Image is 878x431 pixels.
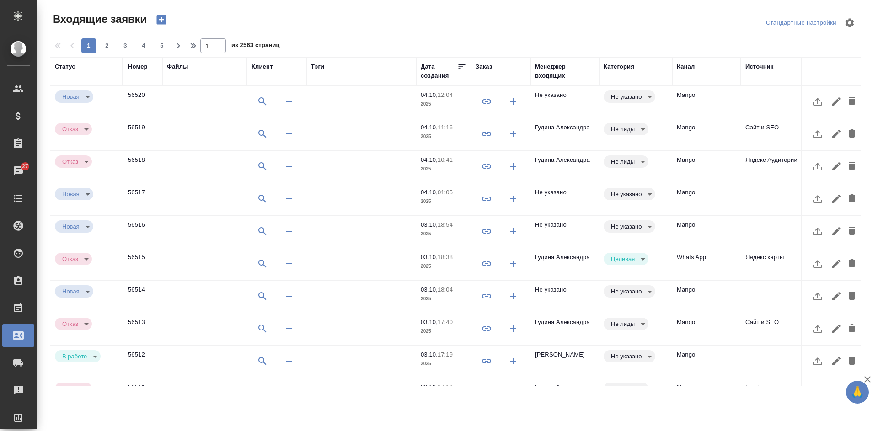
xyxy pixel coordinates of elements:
[421,229,466,239] p: 2025
[421,319,438,325] p: 03.10,
[829,220,844,242] button: Редактировать
[421,197,466,206] p: 2025
[502,350,524,372] button: Создать заказ
[59,320,81,328] button: Отказ
[421,254,438,261] p: 03.10,
[252,123,273,145] button: Выбрать клиента
[604,123,648,135] div: Новая
[55,318,92,330] div: Новая
[741,313,809,345] td: Сайт и SEO
[278,123,300,145] button: Создать клиента
[59,352,90,360] button: В работе
[59,190,82,198] button: Новая
[55,285,93,298] div: Новая
[476,383,498,404] button: Привязать к существующему заказу
[844,350,860,372] button: Удалить
[672,313,741,345] td: Mango
[118,41,133,50] span: 3
[123,86,162,118] td: 56520
[672,118,741,150] td: Mango
[672,248,741,280] td: Whats App
[476,253,498,275] button: Привязать к существующему заказу
[608,255,637,263] button: Целевая
[844,318,860,340] button: Удалить
[604,220,655,233] div: Новая
[278,253,300,275] button: Создать клиента
[438,319,453,325] p: 17:40
[55,253,92,265] div: Новая
[844,220,860,242] button: Удалить
[530,313,599,345] td: Гудина Александра
[438,124,453,131] p: 11:16
[608,352,644,360] button: Не указано
[502,318,524,340] button: Создать заказ
[438,91,453,98] p: 12:04
[604,90,655,103] div: Новая
[311,62,324,71] div: Тэги
[604,350,655,362] div: Новая
[55,62,75,71] div: Статус
[476,350,498,372] button: Привязать к существующему заказу
[438,351,453,358] p: 17:19
[123,216,162,248] td: 56516
[741,118,809,150] td: Сайт и SEO
[844,253,860,275] button: Удалить
[128,62,148,71] div: Номер
[604,155,668,168] div: Это спам, фрилансеры, текущие клиенты и т.д.
[807,285,829,307] button: Загрузить файл
[476,90,498,112] button: Привязать к существующему заказу
[252,155,273,177] button: Выбрать клиента
[741,248,809,280] td: Яндекс карты
[278,90,300,112] button: Создать клиента
[677,62,695,71] div: Канал
[829,285,844,307] button: Редактировать
[167,62,188,71] div: Файлы
[502,383,524,404] button: Создать заказ
[530,248,599,280] td: Гудина Александра
[438,286,453,293] p: 18:04
[252,318,273,340] button: Выбрать клиента
[608,287,644,295] button: Не указано
[421,383,438,390] p: 03.10,
[530,151,599,183] td: Гудина Александра
[807,318,829,340] button: Загрузить файл
[55,220,93,233] div: Новая
[476,220,498,242] button: Привязать к существующему заказу
[252,350,273,372] button: Выбрать клиента
[829,350,844,372] button: Редактировать
[672,86,741,118] td: Mango
[278,383,300,404] button: Создать клиента
[846,381,869,404] button: 🙏
[829,90,844,112] button: Редактировать
[278,285,300,307] button: Создать клиента
[123,313,162,345] td: 56513
[252,253,273,275] button: Выбрать клиента
[421,286,438,293] p: 03.10,
[55,188,93,200] div: Новая
[421,156,438,163] p: 04.10,
[252,285,273,307] button: Выбрать клиента
[608,190,644,198] button: Не указано
[530,281,599,313] td: Не указано
[16,162,34,171] span: 27
[604,62,634,71] div: Категория
[123,378,162,410] td: 56511
[829,253,844,275] button: Редактировать
[604,155,648,168] div: Новая
[829,318,844,340] button: Редактировать
[136,38,151,53] button: 4
[604,318,668,330] div: Это спам, фрилансеры, текущие клиенты и т.д.
[476,318,498,340] button: Привязать к существующему заказу
[741,151,809,183] td: Яндекс Аудитории
[100,38,114,53] button: 2
[55,383,92,395] div: Новая
[438,383,453,390] p: 17:19
[421,165,466,174] p: 2025
[421,359,466,368] p: 2025
[844,188,860,210] button: Удалить
[150,12,172,27] button: Создать
[807,188,829,210] button: Загрузить файл
[844,123,860,145] button: Удалить
[438,156,453,163] p: 10:41
[59,287,82,295] button: Новая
